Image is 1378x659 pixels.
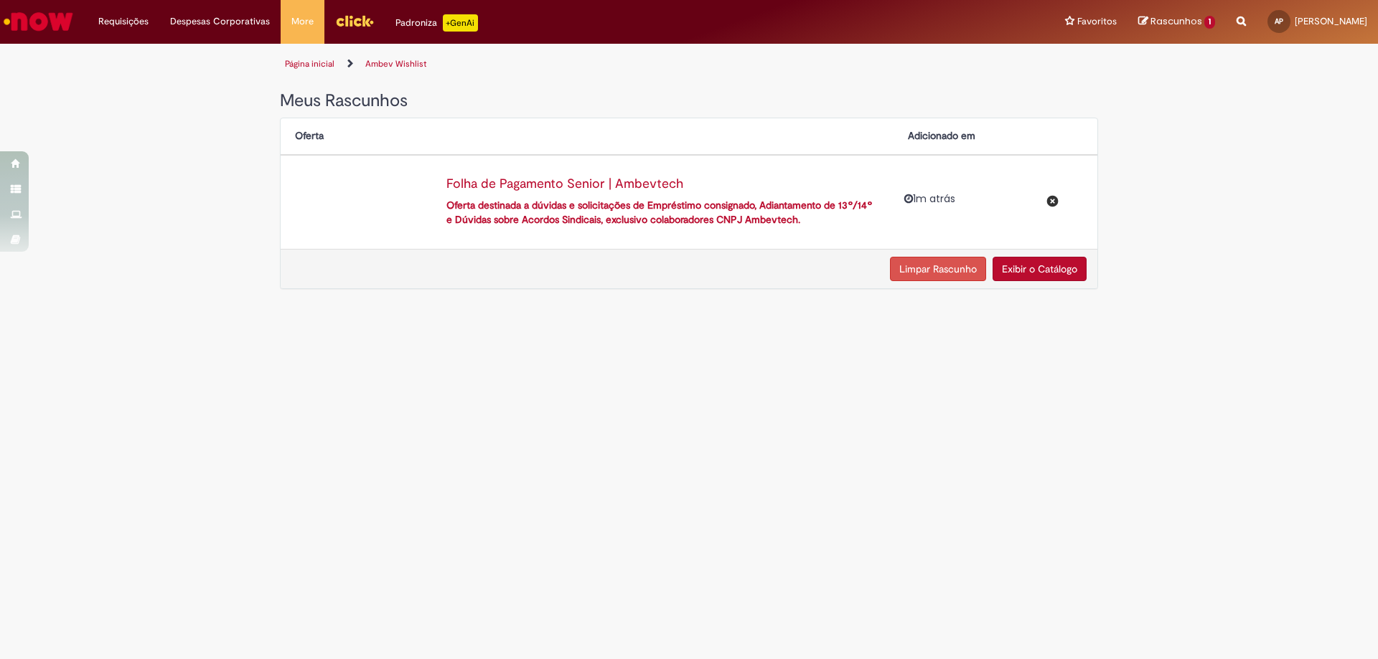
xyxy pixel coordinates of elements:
[1275,16,1283,26] span: AP
[1,7,75,36] img: ServiceNow
[365,58,426,70] a: Ambev Wishlist
[335,10,374,32] img: click_logo_yellow_360x200.png
[281,118,894,155] th: Oferta
[1295,15,1367,27] span: [PERSON_NAME]
[446,177,879,191] div: Folha de Pagamento Senior | Ambevtech
[443,14,478,32] p: +GenAi
[284,170,890,234] a: Folha de Pagamento Senior | Ambevtech Oferta destinada a dúvidas e solicitações de Empréstimo con...
[446,199,879,227] p: Oferta destinada a dúvidas e solicitações de Empréstimo consignado, Adiantamento de 13º/14º e Dúv...
[170,14,270,29] span: Despesas Corporativas
[280,92,1098,110] h2: Meus Rascunhos
[285,58,334,70] a: Página inicial
[395,14,478,32] div: Padroniza
[98,14,149,29] span: Requisições
[1204,16,1215,29] span: 1
[1077,14,1117,29] span: Favoritos
[1138,15,1215,29] a: Rascunhos
[913,191,955,206] span: 1m atrás
[894,118,1030,155] th: Adicionado em
[890,257,986,281] button: Limpar Rascunho
[1150,14,1202,28] span: Rascunhos
[280,51,1098,77] ul: Trilhas de página
[913,191,955,206] time: 29/08/2025 08:45:24
[291,14,314,29] span: More
[993,257,1087,281] a: Exibir o Catálogo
